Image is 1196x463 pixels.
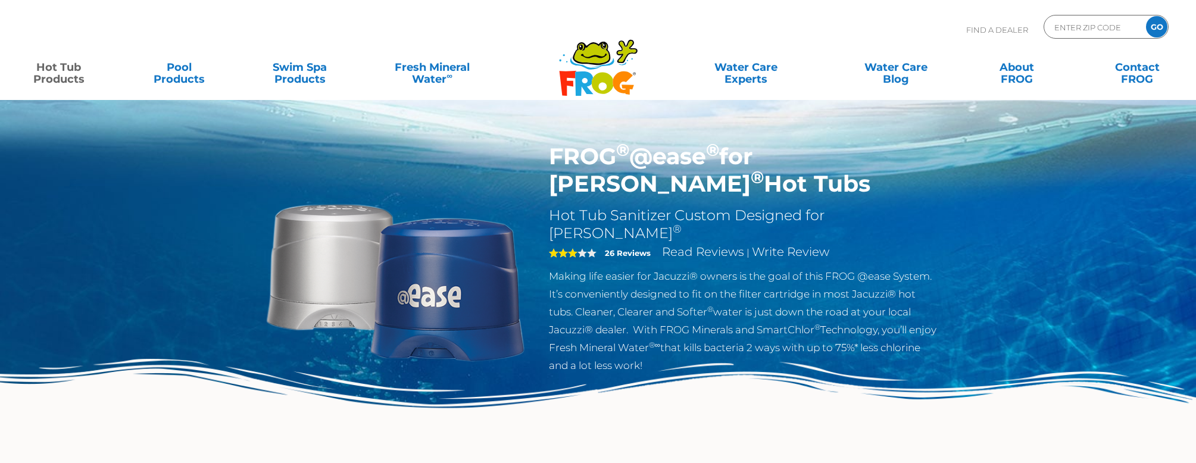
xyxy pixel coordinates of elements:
[253,55,347,79] a: Swim SpaProducts
[549,143,938,198] h1: FROG @ease for [PERSON_NAME] Hot Tubs
[966,15,1028,45] p: Find A Dealer
[549,248,577,258] span: 3
[605,248,651,258] strong: 26 Reviews
[616,139,629,160] sup: ®
[649,340,660,349] sup: ®∞
[1146,16,1167,37] input: GO
[12,55,106,79] a: Hot TubProducts
[552,24,644,96] img: Frog Products Logo
[706,139,719,160] sup: ®
[259,143,532,415] img: Sundance-cartridges-2.png
[747,247,750,258] span: |
[446,71,452,80] sup: ∞
[133,55,227,79] a: PoolProducts
[374,55,491,79] a: Fresh MineralWater∞
[849,55,943,79] a: Water CareBlog
[814,323,820,331] sup: ®
[670,55,822,79] a: Water CareExperts
[1090,55,1184,79] a: ContactFROG
[673,223,682,236] sup: ®
[549,207,938,242] h2: Hot Tub Sanitizer Custom Designed for [PERSON_NAME]
[549,267,938,374] p: Making life easier for Jacuzzi® owners is the goal of this FROG @ease System. It’s conveniently d...
[970,55,1064,79] a: AboutFROG
[707,305,713,314] sup: ®
[751,167,764,187] sup: ®
[752,245,829,259] a: Write Review
[662,245,744,259] a: Read Reviews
